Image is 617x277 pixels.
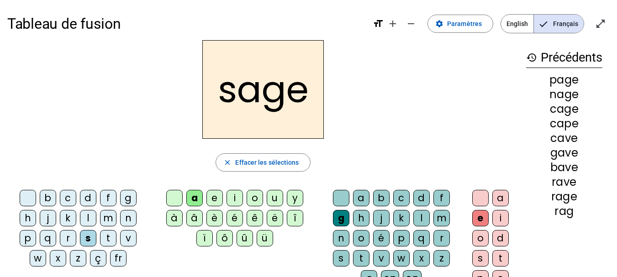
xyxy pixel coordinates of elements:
span: Effacer les sélections [235,157,299,168]
div: a [353,190,369,206]
div: x [413,250,430,267]
div: è [206,210,223,226]
div: é [373,230,390,246]
button: Diminuer la taille de la police [402,15,420,33]
div: h [20,210,36,226]
div: n [333,230,349,246]
div: i [492,210,509,226]
div: rag [526,206,602,217]
div: o [472,230,489,246]
div: ü [257,230,273,246]
div: page [526,74,602,85]
div: g [120,190,137,206]
mat-icon: settings [435,20,443,28]
div: a [492,190,509,206]
div: â [186,210,203,226]
span: English [501,15,533,33]
button: Entrer en plein écran [591,15,610,33]
mat-icon: format_size [373,18,384,29]
div: f [433,190,450,206]
div: r [60,230,76,246]
div: é [227,210,243,226]
button: Paramètres [427,15,493,33]
div: f [100,190,116,206]
mat-icon: history [526,52,537,63]
div: v [373,250,390,267]
div: s [80,230,96,246]
div: d [80,190,96,206]
div: b [373,190,390,206]
div: d [492,230,509,246]
div: cape [526,118,602,129]
div: bave [526,162,602,173]
div: q [40,230,56,246]
div: rave [526,177,602,188]
div: g [333,210,349,226]
button: Augmenter la taille de la police [384,15,402,33]
div: j [40,210,56,226]
div: û [237,230,253,246]
div: l [413,210,430,226]
div: s [333,250,349,267]
div: cave [526,133,602,144]
div: r [433,230,450,246]
h3: Précédents [526,47,602,68]
div: v [120,230,137,246]
div: p [393,230,410,246]
div: fr [110,250,127,267]
div: c [393,190,410,206]
div: q [413,230,430,246]
div: p [20,230,36,246]
button: Effacer les sélections [216,153,310,172]
div: l [80,210,96,226]
div: nage [526,89,602,100]
div: î [287,210,303,226]
div: o [353,230,369,246]
div: s [472,250,489,267]
div: z [70,250,86,267]
div: cage [526,104,602,115]
div: i [227,190,243,206]
div: ï [196,230,213,246]
div: o [247,190,263,206]
div: n [120,210,137,226]
div: k [393,210,410,226]
mat-button-toggle-group: Language selection [501,14,584,33]
div: j [373,210,390,226]
span: Français [534,15,584,33]
div: w [393,250,410,267]
div: ç [90,250,106,267]
div: ê [247,210,263,226]
span: Paramètres [447,18,482,29]
div: u [267,190,283,206]
div: m [433,210,450,226]
div: t [100,230,116,246]
div: y [287,190,303,206]
h1: Tableau de fusion [7,9,365,38]
div: k [60,210,76,226]
div: a [186,190,203,206]
div: z [433,250,450,267]
div: x [50,250,66,267]
div: m [100,210,116,226]
mat-icon: open_in_full [595,18,606,29]
div: ë [267,210,283,226]
h2: sage [202,40,324,139]
mat-icon: remove [406,18,417,29]
div: h [353,210,369,226]
div: w [30,250,46,267]
mat-icon: close [223,158,232,167]
div: à [166,210,183,226]
div: rage [526,191,602,202]
div: c [60,190,76,206]
div: e [206,190,223,206]
div: b [40,190,56,206]
mat-icon: add [387,18,398,29]
div: d [413,190,430,206]
div: e [472,210,489,226]
div: ô [216,230,233,246]
div: t [492,250,509,267]
div: t [353,250,369,267]
div: gave [526,147,602,158]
